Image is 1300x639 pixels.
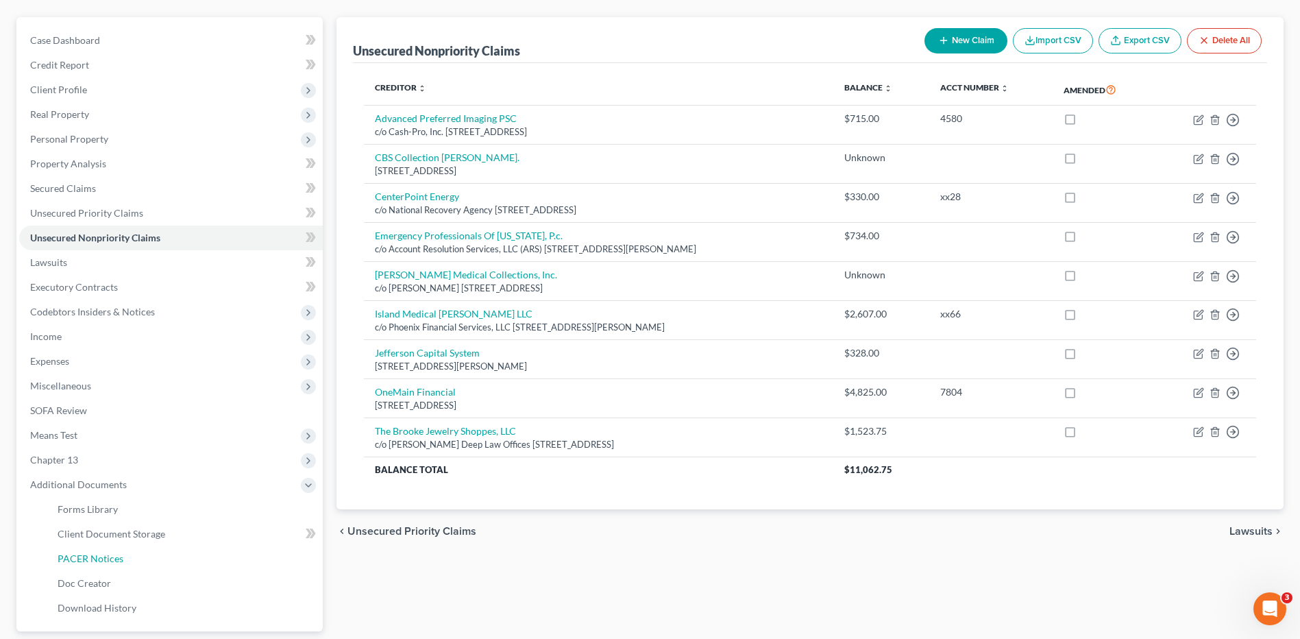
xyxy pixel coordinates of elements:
[364,457,833,482] th: Balance Total
[30,330,62,342] span: Income
[375,191,459,202] a: CenterPoint Energy
[30,84,87,95] span: Client Profile
[375,243,822,256] div: c/o Account Resolution Services, LLC (ARS) [STREET_ADDRESS][PERSON_NAME]
[844,151,918,165] div: Unknown
[940,82,1009,93] a: Acct Number unfold_more
[375,125,822,138] div: c/o Cash-Pro, Inc. [STREET_ADDRESS]
[19,53,323,77] a: Credit Report
[47,571,323,596] a: Doc Creator
[1187,28,1262,53] button: Delete All
[375,360,822,373] div: [STREET_ADDRESS][PERSON_NAME]
[844,424,918,438] div: $1,523.75
[418,84,426,93] i: unfold_more
[30,182,96,194] span: Secured Claims
[924,28,1007,53] button: New Claim
[375,204,822,217] div: c/o National Recovery Agency [STREET_ADDRESS]
[375,438,822,451] div: c/o [PERSON_NAME] Deep Law Offices [STREET_ADDRESS]
[30,256,67,268] span: Lawsuits
[844,82,892,93] a: Balance unfold_more
[375,269,557,280] a: [PERSON_NAME] Medical Collections, Inc.
[347,526,476,537] span: Unsecured Priority Claims
[940,112,1042,125] div: 4580
[30,429,77,441] span: Means Test
[19,152,323,176] a: Property Analysis
[30,454,78,466] span: Chapter 13
[30,281,118,293] span: Executory Contracts
[353,43,520,59] div: Unsecured Nonpriority Claims
[336,526,476,537] button: chevron_left Unsecured Priority Claims
[30,380,91,391] span: Miscellaneous
[375,399,822,412] div: [STREET_ADDRESS]
[30,133,108,145] span: Personal Property
[30,207,143,219] span: Unsecured Priority Claims
[1229,526,1273,537] span: Lawsuits
[844,112,918,125] div: $715.00
[1281,592,1292,603] span: 3
[19,226,323,250] a: Unsecured Nonpriority Claims
[844,464,892,475] span: $11,062.75
[58,503,118,515] span: Forms Library
[30,59,89,71] span: Credit Report
[30,158,106,169] span: Property Analysis
[844,229,918,243] div: $734.00
[375,230,563,241] a: Emergency Professionals Of [US_STATE], P.c.
[30,306,155,317] span: Codebtors Insiders & Notices
[30,355,69,367] span: Expenses
[375,386,456,398] a: OneMain Financial
[19,28,323,53] a: Case Dashboard
[1013,28,1093,53] button: Import CSV
[375,308,532,319] a: Island Medical [PERSON_NAME] LLC
[47,522,323,546] a: Client Document Storage
[30,405,87,416] span: SOFA Review
[844,385,918,399] div: $4,825.00
[375,112,517,124] a: Advanced Preferred Imaging PSC
[58,602,136,614] span: Download History
[1099,28,1181,53] a: Export CSV
[1229,526,1284,537] button: Lawsuits chevron_right
[375,321,822,334] div: c/o Phoenix Financial Services, LLC [STREET_ADDRESS][PERSON_NAME]
[844,307,918,321] div: $2,607.00
[47,596,323,620] a: Download History
[375,282,822,295] div: c/o [PERSON_NAME] [STREET_ADDRESS]
[58,553,123,564] span: PACER Notices
[19,398,323,423] a: SOFA Review
[375,152,519,163] a: CBS Collection [PERSON_NAME].
[884,84,892,93] i: unfold_more
[58,528,165,540] span: Client Document Storage
[19,275,323,300] a: Executory Contracts
[30,108,89,120] span: Real Property
[47,546,323,571] a: PACER Notices
[844,346,918,360] div: $328.00
[30,34,100,46] span: Case Dashboard
[336,526,347,537] i: chevron_left
[1253,592,1286,625] iframe: Intercom live chat
[58,577,111,589] span: Doc Creator
[19,250,323,275] a: Lawsuits
[940,307,1042,321] div: xx66
[940,385,1042,399] div: 7804
[19,176,323,201] a: Secured Claims
[47,497,323,522] a: Forms Library
[1001,84,1009,93] i: unfold_more
[30,232,160,243] span: Unsecured Nonpriority Claims
[844,190,918,204] div: $330.00
[1053,74,1155,106] th: Amended
[1273,526,1284,537] i: chevron_right
[19,201,323,226] a: Unsecured Priority Claims
[844,268,918,282] div: Unknown
[375,347,480,359] a: Jefferson Capital System
[375,82,426,93] a: Creditor unfold_more
[940,190,1042,204] div: xx28
[375,425,516,437] a: The Brooke Jewelry Shoppes, LLC
[375,165,822,178] div: [STREET_ADDRESS]
[30,479,127,490] span: Additional Documents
